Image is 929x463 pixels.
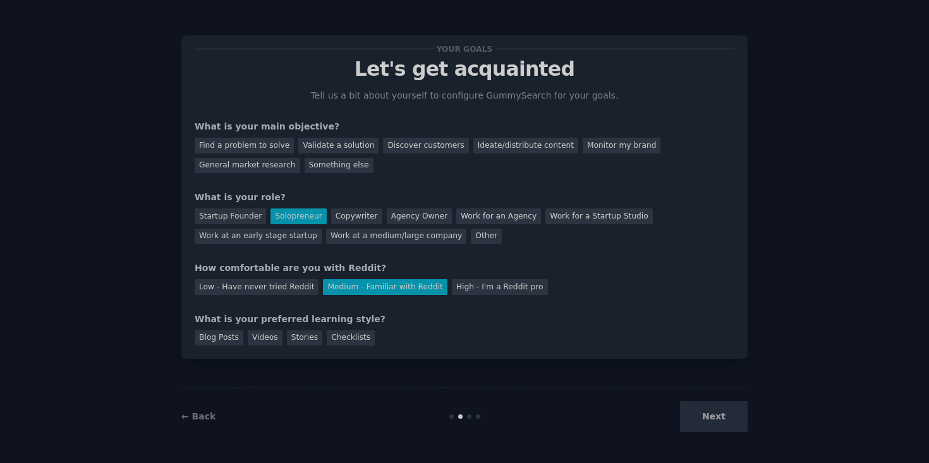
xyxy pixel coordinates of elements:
div: General market research [195,158,300,174]
div: What is your main objective? [195,120,734,133]
div: Agency Owner [387,208,452,224]
div: Work at a medium/large company [326,229,466,244]
div: Startup Founder [195,208,266,224]
div: Work for an Agency [456,208,541,224]
p: Tell us a bit about yourself to configure GummySearch for your goals. [305,89,624,102]
div: Solopreneur [270,208,326,224]
div: Work at an early stage startup [195,229,322,244]
div: Low - Have never tried Reddit [195,279,319,295]
div: Work for a Startup Studio [545,208,652,224]
div: Find a problem to solve [195,138,294,153]
div: How comfortable are you with Reddit? [195,262,734,275]
div: What is your preferred learning style? [195,313,734,326]
a: ← Back [181,411,216,421]
div: What is your role? [195,191,734,204]
div: Other [471,229,502,244]
div: Checklists [327,330,375,346]
div: Validate a solution [298,138,379,153]
div: Discover customers [383,138,468,153]
div: Something else [305,158,373,174]
div: Medium - Familiar with Reddit [323,279,447,295]
span: Your goals [434,42,495,56]
div: Stories [287,330,322,346]
div: Ideate/distribute content [473,138,578,153]
div: Videos [248,330,282,346]
div: High - I'm a Reddit pro [452,279,548,295]
div: Monitor my brand [583,138,660,153]
p: Let's get acquainted [195,58,734,80]
div: Copywriter [331,208,382,224]
div: Blog Posts [195,330,243,346]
